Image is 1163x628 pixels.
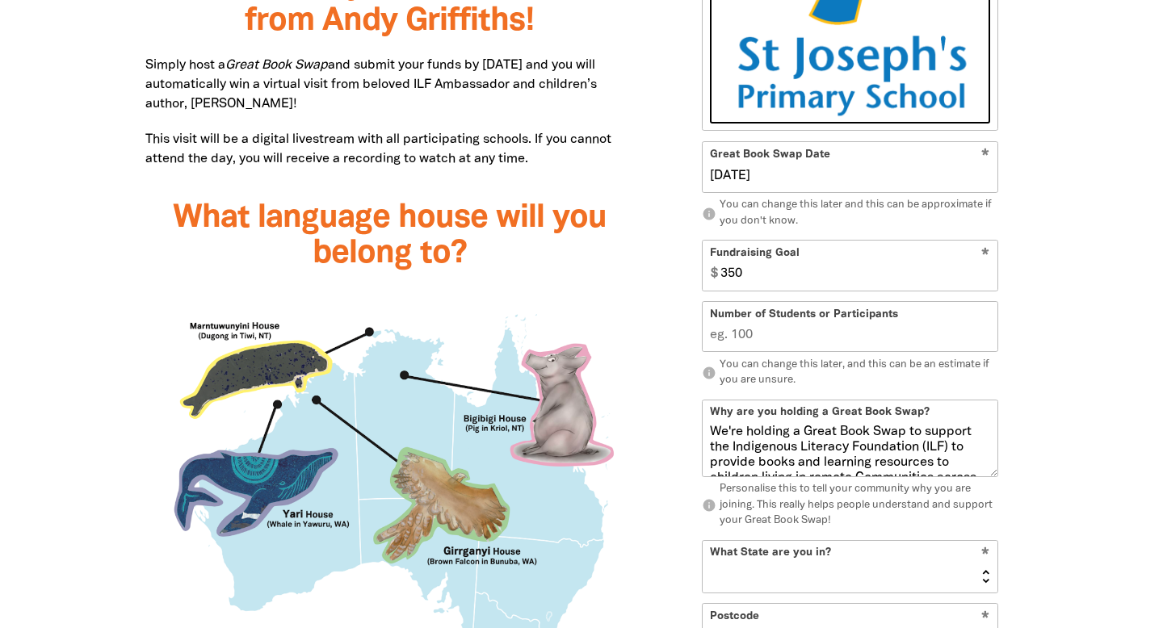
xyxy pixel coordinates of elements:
[702,499,716,513] i: info
[703,241,718,291] span: $
[981,149,989,165] i: Required
[145,130,634,169] p: This visit will be a digital livestream with all participating schools. If you cannot attend the ...
[703,303,997,352] input: eg. 100
[710,167,991,185] input: Great Book Swap Date DD/MM/YYYY
[702,366,716,381] i: info
[702,358,998,389] p: You can change this later, and this can be an estimate if you are unsure.
[702,207,716,221] i: info
[703,425,997,476] textarea: We're holding a Great Book Swap to support the Indigenous Literacy Foundation (ILF) to provide bo...
[702,199,998,230] p: You can change this later and this can be approximate if you don't know.
[173,203,607,269] span: What language house will you belong to?
[145,56,634,114] p: Simply host a and submit your funds by [DATE] and you will automatically win a virtual visit from...
[702,482,998,530] p: Personalise this to tell your community why you are joining. This really helps people understand ...
[714,241,997,291] input: eg. 350
[225,60,328,71] em: Great Book Swap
